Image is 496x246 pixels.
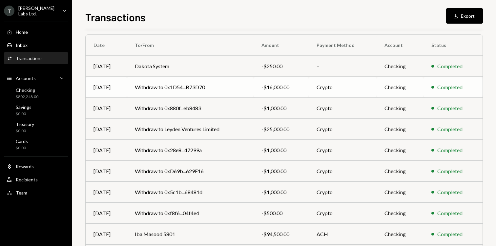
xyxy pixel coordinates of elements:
[261,62,301,70] div: -$250.00
[261,104,301,112] div: -$1,000.00
[377,119,424,140] td: Checking
[4,26,68,38] a: Home
[127,56,254,77] td: Dakota System
[4,119,68,135] a: Treasury$0.00
[437,209,463,217] div: Completed
[309,77,377,98] td: Crypto
[261,188,301,196] div: -$1,000.00
[377,140,424,161] td: Checking
[93,62,119,70] div: [DATE]
[4,52,68,64] a: Transactions
[261,125,301,133] div: -$25,000.00
[93,188,119,196] div: [DATE]
[261,146,301,154] div: -$1,000.00
[377,182,424,203] td: Checking
[437,230,463,238] div: Completed
[16,75,36,81] div: Accounts
[16,94,38,100] div: $802,248.00
[377,77,424,98] td: Checking
[377,161,424,182] td: Checking
[261,209,301,217] div: -$500.00
[16,138,28,144] div: Cards
[437,104,463,112] div: Completed
[127,224,254,245] td: Iba Masood 5801
[437,83,463,91] div: Completed
[127,119,254,140] td: Withdraw to Leyden Ventures Limited
[309,182,377,203] td: Crypto
[4,174,68,185] a: Recipients
[16,55,43,61] div: Transactions
[377,56,424,77] td: Checking
[127,35,254,56] th: To/From
[16,121,34,127] div: Treasury
[377,224,424,245] td: Checking
[16,190,27,195] div: Team
[93,209,119,217] div: [DATE]
[309,224,377,245] td: ACH
[309,35,377,56] th: Payment Method
[16,87,38,93] div: Checking
[377,35,424,56] th: Account
[16,104,31,110] div: Savings
[127,203,254,224] td: Withdraw to 0xf8f6...04f4e4
[309,140,377,161] td: Crypto
[16,177,38,182] div: Recipients
[4,136,68,152] a: Cards$0.00
[127,140,254,161] td: Withdraw to 0x28e8...47299a
[309,56,377,77] td: –
[93,104,119,112] div: [DATE]
[4,160,68,172] a: Rewards
[16,145,28,151] div: $0.00
[437,125,463,133] div: Completed
[424,35,483,56] th: Status
[93,167,119,175] div: [DATE]
[377,203,424,224] td: Checking
[437,62,463,70] div: Completed
[18,5,57,16] div: [PERSON_NAME] Labs Ltd.
[86,35,127,56] th: Date
[16,164,34,169] div: Rewards
[446,8,483,24] button: Export
[16,111,31,117] div: $0.00
[93,83,119,91] div: [DATE]
[261,167,301,175] div: -$1,000.00
[85,10,146,24] h1: Transactions
[127,161,254,182] td: Withdraw to 0xD69b...629E16
[309,98,377,119] td: Crypto
[254,35,309,56] th: Amount
[4,85,68,101] a: Checking$802,248.00
[4,187,68,198] a: Team
[4,72,68,84] a: Accounts
[437,146,463,154] div: Completed
[309,119,377,140] td: Crypto
[127,77,254,98] td: Withdraw to 0x1D54...B73D70
[93,230,119,238] div: [DATE]
[377,98,424,119] td: Checking
[93,146,119,154] div: [DATE]
[309,203,377,224] td: Crypto
[4,6,14,16] div: T
[437,167,463,175] div: Completed
[127,98,254,119] td: Withdraw to 0x880f...eb8483
[16,128,34,134] div: $0.00
[4,102,68,118] a: Savings$0.00
[16,29,28,35] div: Home
[16,42,28,48] div: Inbox
[127,182,254,203] td: Withdraw to 0x5c1b...68481d
[261,230,301,238] div: -$94,500.00
[437,188,463,196] div: Completed
[261,83,301,91] div: -$16,000.00
[309,161,377,182] td: Crypto
[93,125,119,133] div: [DATE]
[4,39,68,51] a: Inbox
